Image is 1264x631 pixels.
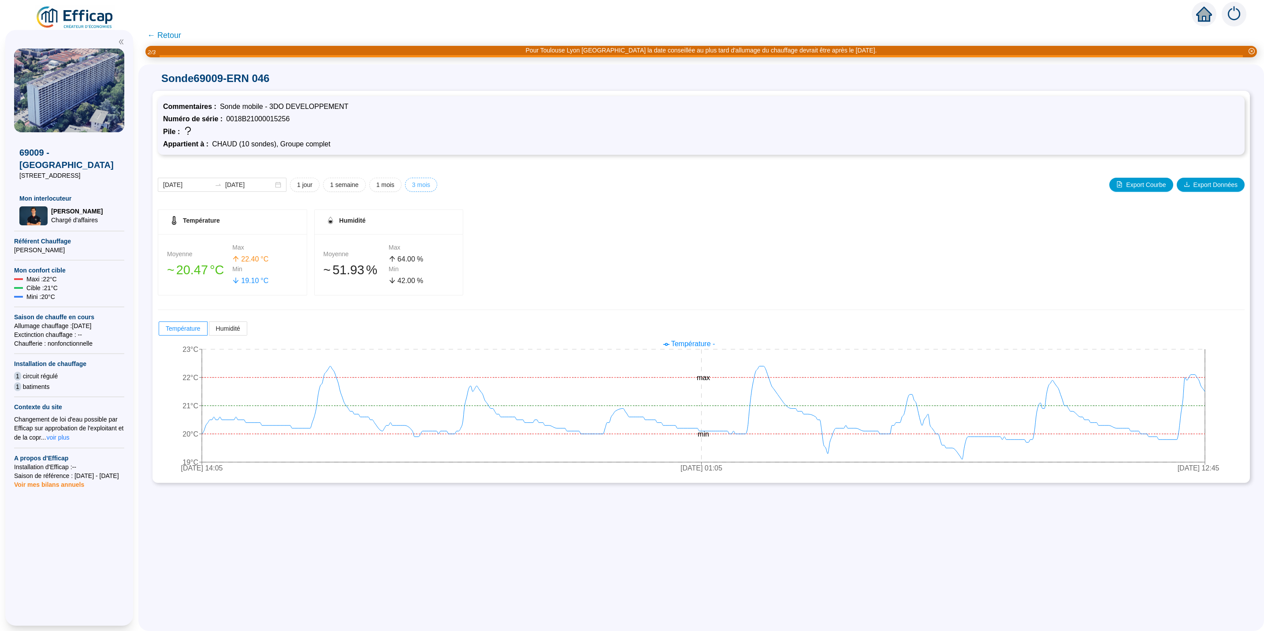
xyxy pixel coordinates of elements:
[210,261,224,280] span: °C
[323,250,389,259] div: Moyenne
[260,276,268,286] span: °C
[1177,178,1245,192] button: Export Données
[323,178,366,192] button: 1 semaine
[1196,6,1212,22] span: home
[389,265,454,274] div: Min
[215,181,222,188] span: swap-right
[366,261,377,280] span: %
[346,263,364,277] span: .93
[290,178,320,192] button: 1 jour
[14,313,124,321] span: Saison de chauffe en cours
[183,126,193,135] span: question
[118,39,124,45] span: double-left
[389,277,396,284] span: arrow-down
[330,180,359,190] span: 1 semaine
[339,217,366,224] span: Humidité
[14,382,21,391] span: 1
[232,277,239,284] span: arrow-down
[216,325,240,332] span: Humidité
[249,277,259,284] span: .10
[182,459,198,466] tspan: 19°C
[680,465,722,472] tspan: [DATE] 01:05
[23,372,58,381] span: circuit régulé
[376,180,394,190] span: 1 mois
[412,180,430,190] span: 3 mois
[163,103,220,110] span: Commentaires :
[225,180,273,190] input: Date de fin
[147,29,181,41] span: ← Retour
[1184,181,1190,187] span: download
[1249,48,1255,54] span: close-circle
[369,178,402,192] button: 1 mois
[1109,178,1173,192] button: Export Courbe
[14,330,124,339] span: Exctinction chauffage : --
[14,266,124,275] span: Mon confort cible
[14,246,124,254] span: [PERSON_NAME]
[1193,180,1238,190] span: Export Données
[14,339,124,348] span: Chaufferie : non fonctionnelle
[19,206,48,225] img: Chargé d'affaires
[182,402,198,410] tspan: 21°C
[232,255,239,262] span: arrow-up
[1116,181,1123,187] span: file-image
[19,171,119,180] span: [STREET_ADDRESS]
[14,476,84,488] span: Voir mes bilans annuels
[167,250,232,259] div: Moyenne
[232,243,297,252] div: Max
[46,433,70,442] button: voir plus
[19,146,119,171] span: 69009 - [GEOGRAPHIC_DATA]
[241,277,249,284] span: 19
[51,207,103,216] span: [PERSON_NAME]
[698,430,709,438] tspan: min
[226,115,290,123] span: 0018B21000015256
[14,454,124,463] span: A propos d'Efficap
[35,5,115,30] img: efficap energie logo
[46,433,69,442] span: voir plus
[26,284,58,292] span: Cible : 21 °C
[14,403,124,411] span: Contexte du site
[190,263,208,277] span: .47
[14,321,124,330] span: Allumage chauffage : [DATE]
[182,374,198,381] tspan: 22°C
[26,292,55,301] span: Mini : 20 °C
[215,181,222,188] span: to
[249,255,259,263] span: .40
[51,216,103,224] span: Chargé d'affaires
[398,255,405,263] span: 64
[1126,180,1166,190] span: Export Courbe
[182,346,198,353] tspan: 23°C
[26,275,57,284] span: Maxi : 22 °C
[220,103,349,110] span: Sonde mobile - 3DO DEVELOPPEMENT
[14,471,124,480] span: Saison de référence : [DATE] - [DATE]
[697,374,710,381] tspan: max
[323,261,331,280] span: 󠁾~
[14,237,124,246] span: Référent Chauffage
[389,255,396,262] span: arrow-up
[176,263,190,277] span: 20
[332,263,346,277] span: 51
[14,359,124,368] span: Installation de chauffage
[417,254,423,265] span: %
[241,255,249,263] span: 22
[417,276,423,286] span: %
[183,217,220,224] span: Température
[212,140,331,148] span: CHAUD (10 sondes), Groupe complet
[1222,2,1246,26] img: alerts
[405,277,415,284] span: .00
[526,46,877,55] div: Pour Toulouse Lyon [GEOGRAPHIC_DATA] la date conseillée au plus tard d'allumage du chauffage devr...
[297,180,312,190] span: 1 jour
[260,254,268,265] span: °C
[1178,465,1219,472] tspan: [DATE] 12:45
[182,430,198,438] tspan: 20°C
[19,194,119,203] span: Mon interlocuteur
[14,372,21,381] span: 1
[181,465,223,472] tspan: [DATE] 14:05
[163,115,226,123] span: Numéro de série :
[671,340,715,347] span: Température -
[23,382,50,391] span: batiments
[405,178,437,192] button: 3 mois
[152,71,1250,86] span: Sonde 69009-ERN 046
[163,128,183,135] span: Pile :
[232,265,297,274] div: Min
[389,243,454,252] div: Max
